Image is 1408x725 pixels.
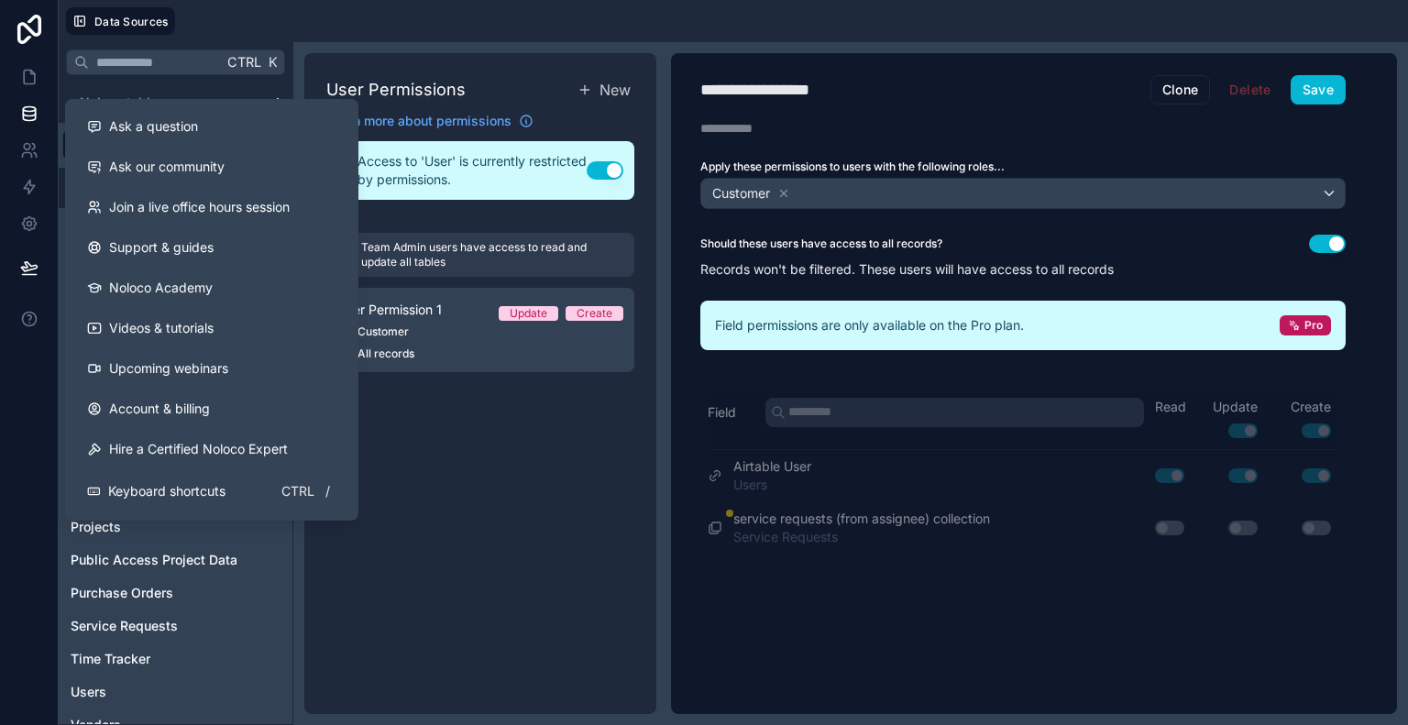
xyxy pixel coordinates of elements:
[109,400,210,418] span: Account & billing
[700,159,1346,174] label: Apply these permissions to users with the following roles...
[72,227,351,268] a: Support & guides
[109,279,213,297] span: Noloco Academy
[109,238,214,257] span: Support & guides
[72,348,351,389] a: Upcoming webinars
[1291,75,1346,104] button: Save
[225,50,263,73] span: Ctrl
[72,469,351,513] button: Keyboard shortcutsCtrl/
[109,319,214,337] span: Videos & tutorials
[361,240,620,269] p: Team Admin users have access to read and update all tables
[510,306,547,321] div: Update
[72,308,351,348] a: Videos & tutorials
[326,288,634,372] a: User Permission 1UpdateCreateCustomerAll records
[1304,318,1323,333] span: Pro
[108,482,225,500] span: Keyboard shortcuts
[326,112,511,130] span: Learn more about permissions
[109,198,290,216] span: Join a live office hours session
[337,301,442,319] span: User Permission 1
[72,389,351,429] a: Account & billing
[72,106,351,147] button: Ask a question
[326,77,466,103] h1: User Permissions
[700,260,1346,279] p: Records won't be filtered. These users will have access to all records
[109,359,228,378] span: Upcoming webinars
[326,112,533,130] a: Learn more about permissions
[357,346,414,361] span: All records
[72,147,351,187] a: Ask our community
[357,152,587,189] span: Access to 'User' is currently restricted by permissions.
[94,15,169,28] span: Data Sources
[72,187,351,227] a: Join a live office hours session
[72,429,351,469] button: Hire a Certified Noloco Expert
[1150,75,1211,104] button: Clone
[337,324,623,339] div: Customer
[577,306,612,321] div: Create
[109,158,225,176] span: Ask our community
[66,7,175,35] button: Data Sources
[700,178,1346,209] button: Customer
[712,184,770,203] span: Customer
[574,75,634,104] button: New
[280,480,316,502] span: Ctrl
[320,484,335,499] span: /
[109,117,198,136] span: Ask a question
[715,316,1024,335] span: Field permissions are only available on the Pro plan.
[700,236,942,251] label: Should these users have access to all records?
[109,440,288,458] span: Hire a Certified Noloco Expert
[72,268,351,308] a: Noloco Academy
[266,56,279,69] span: K
[599,79,631,101] span: New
